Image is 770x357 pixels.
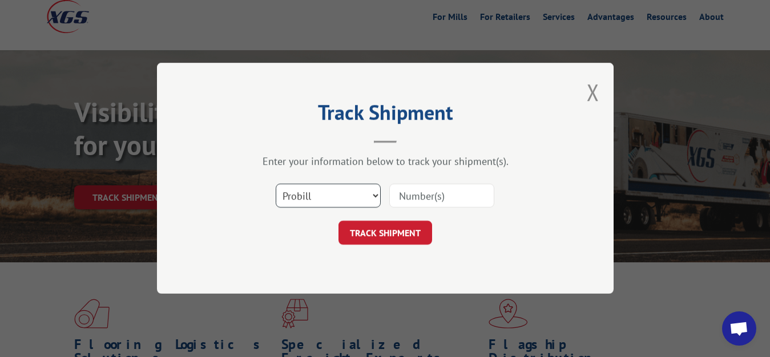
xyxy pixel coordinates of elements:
button: Close modal [587,77,599,107]
h2: Track Shipment [214,104,557,126]
input: Number(s) [389,184,494,208]
button: TRACK SHIPMENT [338,221,432,245]
div: Enter your information below to track your shipment(s). [214,155,557,168]
div: Open chat [722,311,756,346]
